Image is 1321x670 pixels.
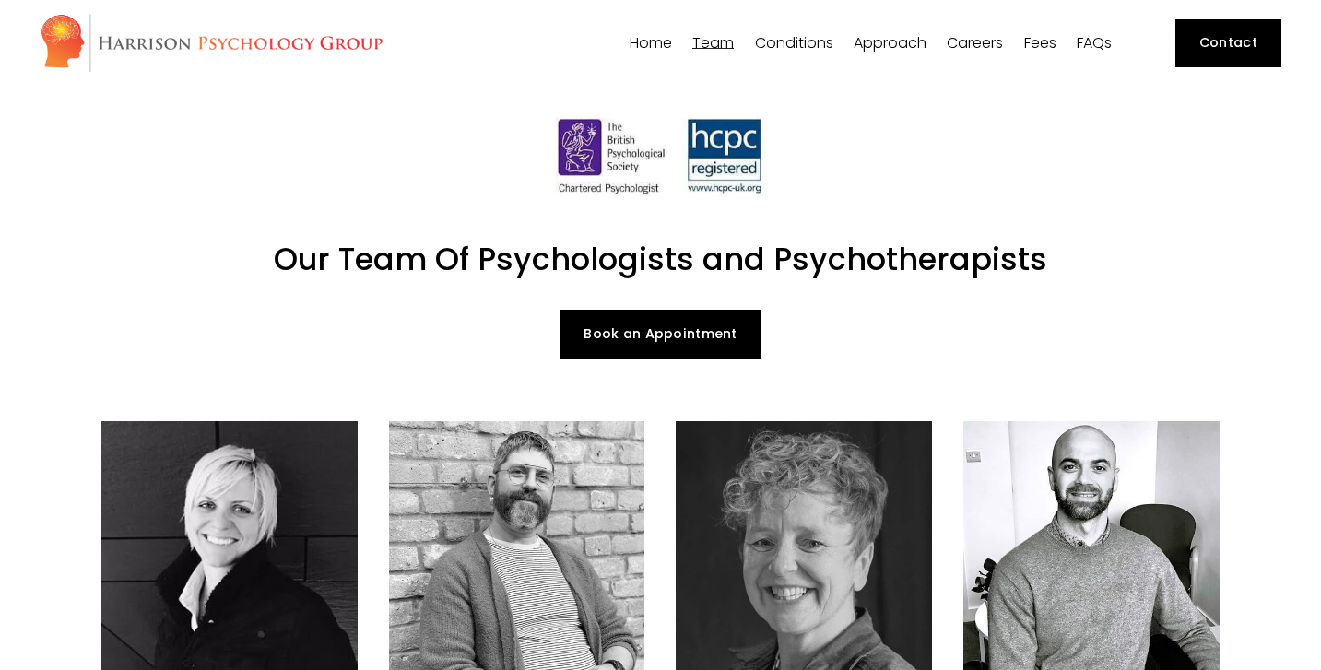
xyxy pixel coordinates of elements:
[854,34,926,52] a: folder dropdown
[630,34,672,52] a: Home
[40,13,383,73] img: Harrison Psychology Group
[560,310,761,358] a: Book an Appointment
[1077,34,1112,52] a: FAQs
[1175,19,1281,67] a: Contact
[854,36,926,51] span: Approach
[545,108,775,202] img: HCPC Registered Psychologists London
[755,36,833,51] span: Conditions
[755,34,833,52] a: folder dropdown
[101,241,1219,278] h1: Our Team Of Psychologists and Psychotherapists
[692,36,734,51] span: Team
[692,34,734,52] a: folder dropdown
[947,34,1003,52] a: Careers
[1024,34,1056,52] a: Fees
